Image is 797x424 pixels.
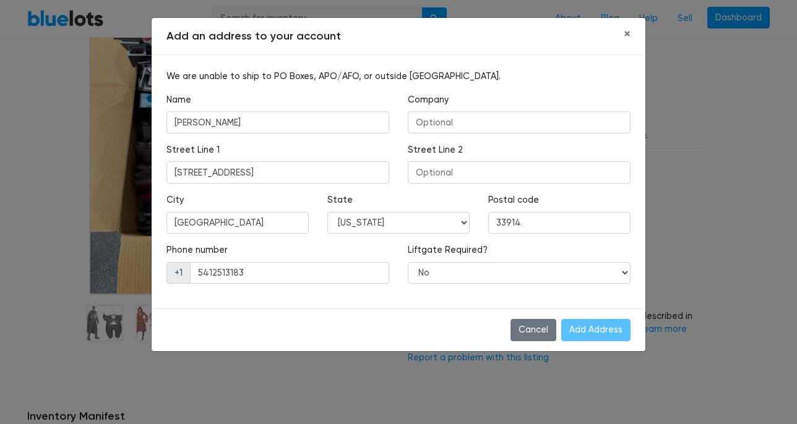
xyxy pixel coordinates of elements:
p: We are unable to ship to PO Boxes, APO/AFO, or outside [GEOGRAPHIC_DATA]. [166,70,631,83]
label: Postal code [488,193,539,207]
button: Close [614,18,640,51]
label: State [327,193,353,207]
button: Cancel [511,319,556,341]
label: Liftgate Required? [408,244,488,257]
label: Street Line 1 [166,143,220,157]
input: Only used to arrange shipping [190,262,389,284]
input: Optional [408,161,631,184]
span: × [624,26,631,42]
input: Add Address [561,319,631,341]
label: Phone number [166,244,228,257]
input: Optional [408,111,631,134]
span: +1 [166,262,191,284]
label: Company [408,93,449,107]
label: City [166,193,184,207]
h5: Add an address to your account [166,28,341,45]
label: Name [166,93,191,107]
label: Street Line 2 [408,143,463,157]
